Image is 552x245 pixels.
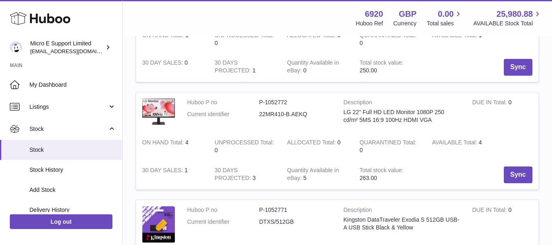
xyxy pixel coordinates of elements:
[287,139,337,148] strong: ALLOCATED Total
[427,9,463,27] a: 0.00 Total sales
[29,81,116,89] span: My Dashboard
[136,160,208,189] td: 1
[504,59,532,76] button: Sync
[287,167,339,183] strong: Quantity Available in eBay
[399,9,416,20] strong: GBP
[344,216,460,232] div: Kingston DataTraveler Exodia S 512GB USB-A USB Stick Black & Yellow
[215,32,274,40] strong: UNPROCESSED Total
[432,139,478,148] strong: AVAILABLE Total
[142,167,185,175] strong: 30 DAY SALES
[10,214,112,229] a: Log out
[356,20,383,27] div: Huboo Ref
[215,139,274,148] strong: UNPROCESSED Total
[259,99,331,106] dd: P-1052772
[136,133,208,160] td: 4
[504,166,532,183] button: Sync
[466,92,539,133] td: 0
[142,99,175,124] img: product image
[142,32,185,40] strong: ON HAND Total
[360,139,416,148] strong: QUARANTINED Total
[438,9,454,20] span: 0.00
[30,40,104,55] div: Micro E Support Limited
[393,20,417,27] div: Currency
[215,59,253,76] strong: 30 DAYS PROJECTED
[360,67,377,74] span: 250.00
[344,108,460,124] div: LG 22" Full HD LED Monitor 1080P 250 cd/m² 5MS 16:9 100Hz HDMI VGA
[344,206,460,216] strong: Description
[259,110,331,118] dd: 22MR410-B.AEKQ
[187,206,259,214] dt: Huboo P no
[432,32,478,40] strong: AVAILABLE Total
[29,103,107,111] span: Listings
[472,99,508,108] strong: DUE IN Total
[496,9,533,20] span: 25,980.88
[29,186,116,194] span: Add Stock
[30,48,120,54] span: [EMAIL_ADDRESS][DOMAIN_NAME]
[473,9,542,27] a: 25,980.88 AVAILABLE Stock Total
[344,99,460,108] strong: Description
[287,59,339,76] strong: Quantity Available in eBay
[426,133,498,160] td: 4
[281,160,353,189] td: 5
[10,41,22,54] img: contact@micropcsupport.com
[187,218,259,226] dt: Current identifier
[360,32,416,40] strong: QUARANTINED Total
[281,53,353,82] td: 0
[142,206,175,243] img: product image
[29,125,107,133] span: Stock
[136,53,208,82] td: 0
[29,206,116,214] span: Delivery History
[259,206,331,214] dd: P-1052771
[136,25,208,53] td: 1
[360,167,403,175] strong: Total stock value
[472,207,508,215] strong: DUE IN Total
[281,25,353,53] td: 0
[208,133,281,160] td: 0
[360,147,363,153] span: 0
[29,146,116,154] span: Stock
[29,166,116,174] span: Stock History
[208,160,281,189] td: 3
[259,218,331,226] dd: DTXS/512GB
[187,110,259,118] dt: Current identifier
[187,99,259,106] dt: Huboo P no
[215,167,253,183] strong: 30 DAYS PROJECTED
[360,175,377,181] span: 263.00
[208,25,281,53] td: 0
[360,40,363,46] span: 0
[287,32,337,40] strong: ALLOCATED Total
[142,59,185,68] strong: 30 DAY SALES
[142,139,185,148] strong: ON HAND Total
[360,59,403,68] strong: Total stock value
[427,20,463,27] span: Total sales
[426,25,498,53] td: 1
[208,53,281,82] td: 1
[281,133,353,160] td: 0
[365,9,383,20] strong: 6920
[473,20,542,27] span: AVAILABLE Stock Total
